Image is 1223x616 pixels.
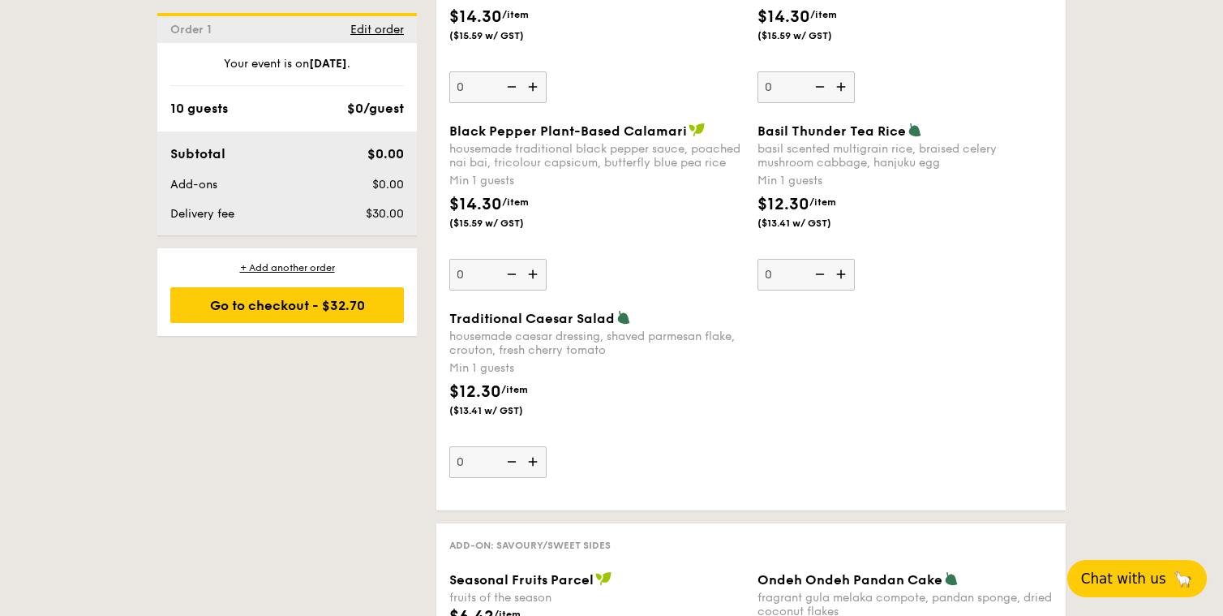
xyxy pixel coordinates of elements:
[170,146,225,162] span: Subtotal
[449,311,615,326] span: Traditional Caesar Salad
[809,196,836,208] span: /item
[757,29,868,42] span: ($15.59 w/ GST)
[498,446,522,477] img: icon-reduce.1d2dbef1.svg
[449,572,594,588] span: Seasonal Fruits Parcel
[757,7,810,27] span: $14.30
[522,71,547,102] img: icon-add.58712e84.svg
[806,259,830,290] img: icon-reduce.1d2dbef1.svg
[522,446,547,477] img: icon-add.58712e84.svg
[367,146,404,162] span: $0.00
[449,123,687,139] span: Black Pepper Plant-Based Calamari
[449,591,745,605] div: fruits of the season
[170,56,404,86] div: Your event is on .
[502,9,529,20] span: /item
[170,287,404,323] div: Go to checkout - $32.70
[170,23,218,37] span: Order 1
[449,330,745,357] div: housemade caesar dressing, shaved parmesan flake, crouton, fresh cherry tomato
[501,384,528,395] span: /item
[757,259,855,291] input: Basil Thunder Tea Ricebasil scented multigrain rice, braised celery mushroom cabbage, hanjuku egg...
[757,217,868,230] span: ($13.41 w/ GST)
[347,99,404,118] div: $0/guest
[449,7,502,27] span: $14.30
[449,540,611,551] span: Add-on: Savoury/Sweet Sides
[449,382,501,402] span: $12.30
[757,195,809,214] span: $12.30
[944,571,959,586] img: icon-vegetarian.fe4039eb.svg
[689,123,705,137] img: icon-vegan.f8ff3823.svg
[502,196,529,208] span: /item
[757,572,942,588] span: Ondeh Ondeh Pandan Cake
[616,310,631,325] img: icon-vegetarian.fe4039eb.svg
[908,123,922,137] img: icon-vegetarian.fe4039eb.svg
[170,99,228,118] div: 10 guests
[522,259,547,290] img: icon-add.58712e84.svg
[309,57,347,71] strong: [DATE]
[449,142,745,170] div: housemade traditional black pepper sauce, poached nai bai, tricolour capsicum, butterfly blue pea...
[498,259,522,290] img: icon-reduce.1d2dbef1.svg
[449,29,560,42] span: ($15.59 w/ GST)
[449,217,560,230] span: ($15.59 w/ GST)
[1067,560,1207,597] button: Chat with us🦙
[449,259,547,291] input: Black Pepper Plant-Based Calamarihousemade traditional black pepper sauce, poached nai bai, trico...
[170,207,234,221] span: Delivery fee
[757,142,1053,170] div: basil scented multigrain rice, braised celery mushroom cabbage, hanjuku egg
[806,71,830,102] img: icon-reduce.1d2dbef1.svg
[366,207,404,221] span: $30.00
[449,360,745,377] div: Min 1 guests
[498,71,522,102] img: icon-reduce.1d2dbef1.svg
[757,71,855,103] input: fennel seed, chickpea, plant-based minced beef, citrusy roasted cauliflowerMin 1 guests$14.30/ite...
[830,259,855,290] img: icon-add.58712e84.svg
[595,571,611,586] img: icon-vegan.f8ff3823.svg
[449,195,502,214] span: $14.30
[350,23,404,37] span: Edit order
[170,261,404,274] div: + Add another order
[757,123,906,139] span: Basil Thunder Tea Rice
[1081,571,1166,587] span: Chat with us
[449,446,547,478] input: Traditional Caesar Saladhousemade caesar dressing, shaved parmesan flake, crouton, fresh cherry t...
[830,71,855,102] img: icon-add.58712e84.svg
[449,173,745,189] div: Min 1 guests
[810,9,837,20] span: /item
[449,404,560,417] span: ($13.41 w/ GST)
[170,178,217,192] span: Add-ons
[372,178,404,192] span: $0.00
[1173,569,1193,588] span: 🦙
[449,71,547,103] input: mixed veggie, aloo gobi, briyani rice,classic jaipur flavourMin 1 guests$14.30/item($15.59 w/ GST)
[757,173,1053,189] div: Min 1 guests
